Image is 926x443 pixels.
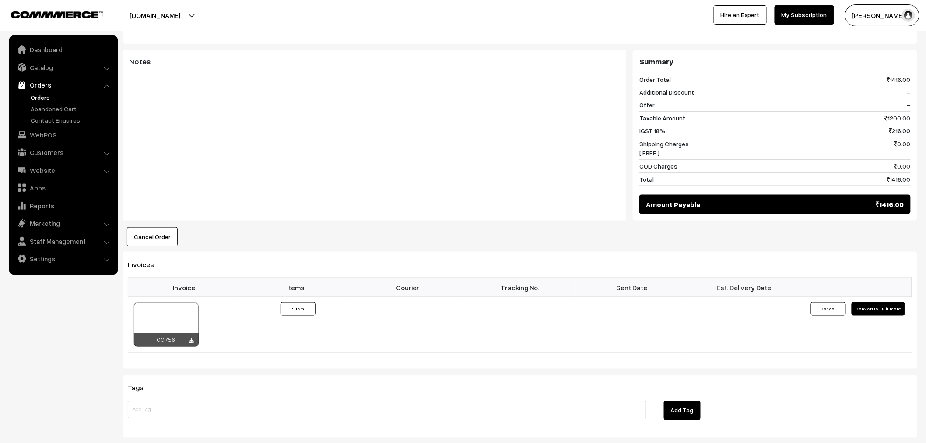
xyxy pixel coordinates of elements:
[11,9,88,19] a: COMMMERCE
[128,260,165,269] span: Invoices
[639,75,671,84] span: Order Total
[887,75,911,84] span: 1416.00
[128,401,646,418] input: Add Tag
[639,126,665,135] span: IGST 18%
[464,278,576,297] th: Tracking No.
[352,278,464,297] th: Courier
[11,251,115,267] a: Settings
[845,4,919,26] button: [PERSON_NAME]
[129,57,620,67] h3: Notes
[11,60,115,75] a: Catalog
[646,199,701,210] span: Amount Payable
[907,88,911,97] span: -
[134,333,199,347] div: 00756
[889,126,911,135] span: 216.00
[639,175,654,184] span: Total
[885,113,911,123] span: 1200.00
[852,302,905,316] button: Convert to Fulfilment
[639,113,685,123] span: Taxable Amount
[894,162,911,171] span: 0.00
[11,11,103,18] img: COMMMERCE
[894,139,911,158] span: 0.00
[639,162,677,171] span: COD Charges
[11,198,115,214] a: Reports
[11,144,115,160] a: Customers
[907,100,911,109] span: -
[576,278,688,297] th: Sent Date
[639,100,655,109] span: Offer
[714,5,767,25] a: Hire an Expert
[11,162,115,178] a: Website
[639,57,911,67] h3: Summary
[240,278,352,297] th: Items
[11,233,115,249] a: Staff Management
[28,116,115,125] a: Contact Enquires
[127,227,178,246] button: Cancel Order
[664,401,701,420] button: Add Tag
[11,215,115,231] a: Marketing
[11,127,115,143] a: WebPOS
[99,4,211,26] button: [DOMAIN_NAME]
[775,5,834,25] a: My Subscription
[11,180,115,196] a: Apps
[639,139,689,158] span: Shipping Charges [ FREE ]
[28,104,115,113] a: Abandoned Cart
[902,9,915,22] img: user
[811,302,846,316] button: Cancel
[129,71,620,81] blockquote: -
[128,278,240,297] th: Invoice
[281,302,316,316] button: 1 Item
[887,175,911,184] span: 1416.00
[11,77,115,93] a: Orders
[11,42,115,57] a: Dashboard
[688,278,800,297] th: Est. Delivery Date
[876,199,904,210] span: 1416.00
[28,93,115,102] a: Orders
[639,88,694,97] span: Additional Discount
[128,383,154,392] span: Tags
